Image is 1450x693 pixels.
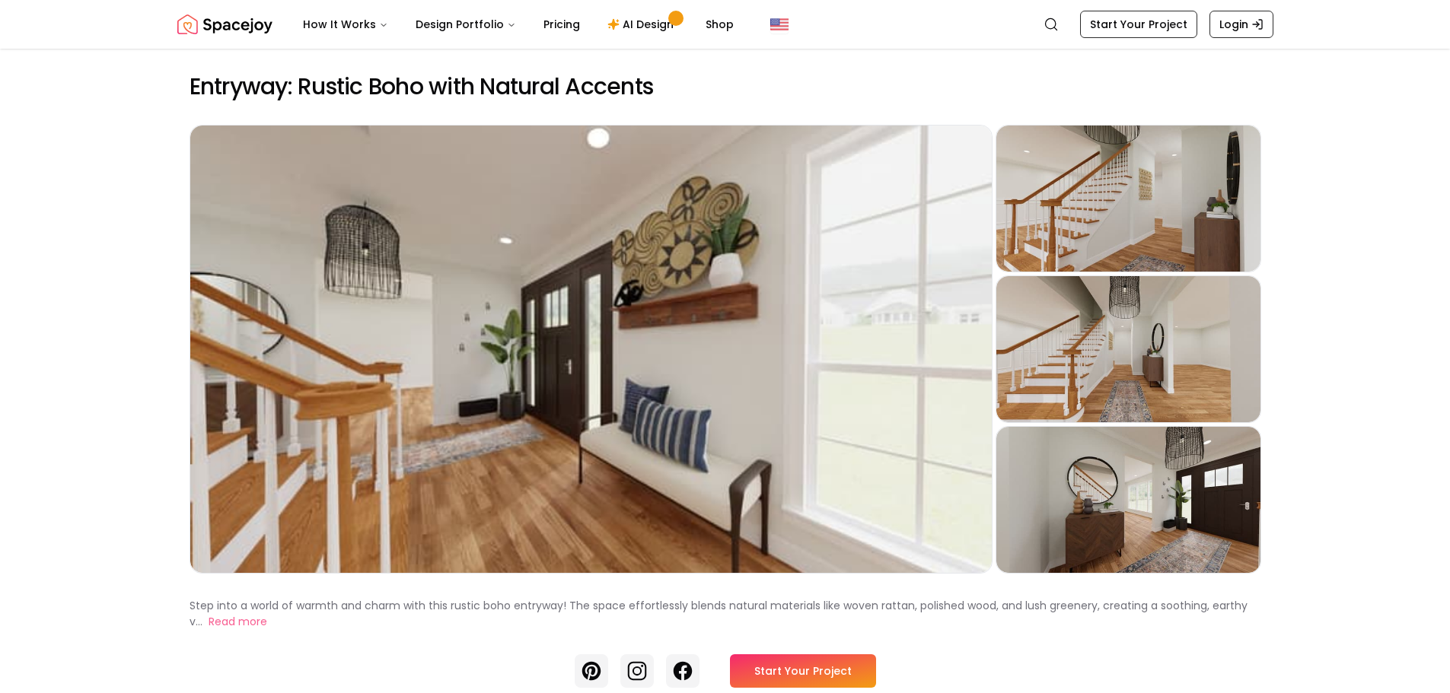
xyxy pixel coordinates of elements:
p: Step into a world of warmth and charm with this rustic boho entryway! The space effortlessly blen... [190,598,1248,629]
a: Start Your Project [1080,11,1197,38]
button: How It Works [291,9,400,40]
a: Login [1209,11,1273,38]
button: Design Portfolio [403,9,528,40]
img: Spacejoy Logo [177,9,272,40]
a: Start Your Project [730,654,876,688]
a: Spacejoy [177,9,272,40]
img: United States [770,15,789,33]
a: AI Design [595,9,690,40]
h2: Entryway: Rustic Boho with Natural Accents [190,73,1261,100]
nav: Main [291,9,746,40]
a: Pricing [531,9,592,40]
button: Read more [209,614,267,630]
a: Shop [693,9,746,40]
